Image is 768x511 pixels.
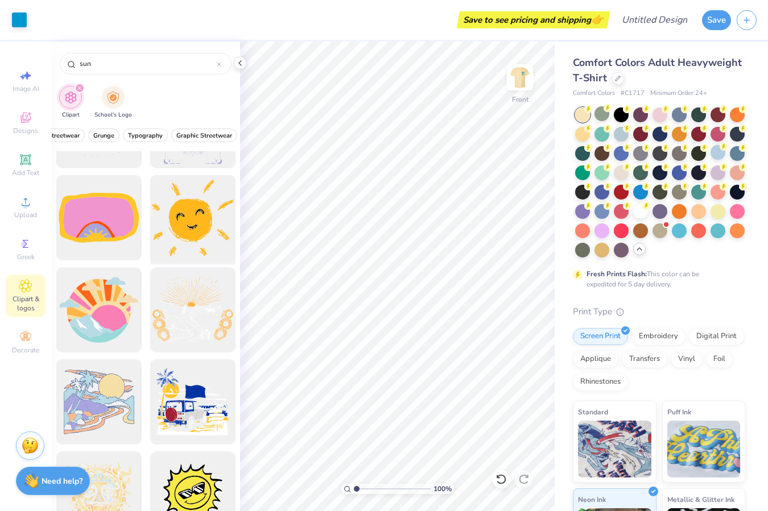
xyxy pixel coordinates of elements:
span: Minimum Order: 24 + [650,89,707,98]
span: Comfort Colors [573,89,615,98]
span: Grunge Streetwear [25,131,80,140]
span: # C1717 [621,89,645,98]
span: School's Logo [94,111,132,119]
button: filter button [88,128,119,142]
span: Metallic & Glitter Ink [667,493,734,505]
span: 100 % [433,484,452,494]
div: filter for Clipart [59,86,82,119]
button: filter button [20,128,85,142]
button: filter button [59,86,82,119]
span: 👉 [591,13,604,26]
img: Clipart Image [64,91,77,104]
span: Comfort Colors Adult Heavyweight T-Shirt [573,56,742,85]
span: Image AI [13,84,39,93]
span: Graphic Streetwear [176,131,232,140]
input: Untitled Design [613,9,696,31]
span: Clipart & logos [6,294,46,313]
div: This color can be expedited for 5 day delivery. [587,269,726,289]
span: Standard [578,406,608,418]
img: Standard [578,421,651,477]
div: Vinyl [671,351,703,368]
span: Clipart [62,111,80,119]
span: Designs [13,126,38,135]
strong: Need help? [42,476,82,487]
div: Front [512,94,528,105]
button: filter button [94,86,132,119]
input: Try "Stars" [79,58,217,69]
div: Applique [573,351,618,368]
div: Print Type [573,305,745,318]
div: Embroidery [631,328,686,345]
span: Add Text [12,168,39,177]
div: filter for School's Logo [94,86,132,119]
button: filter button [123,128,168,142]
span: Neon Ink [578,493,606,505]
span: Decorate [12,346,39,355]
div: Foil [706,351,733,368]
span: Greek [17,252,35,261]
button: Save [702,10,731,30]
div: Rhinestones [573,373,628,390]
img: Front [509,66,531,89]
img: Puff Ink [667,421,741,477]
div: Digital Print [689,328,744,345]
button: filter button [171,128,237,142]
span: Typography [128,131,163,140]
span: Upload [14,210,37,219]
div: Save to see pricing and shipping [460,11,607,28]
span: Puff Ink [667,406,691,418]
img: School's Logo Image [107,91,119,104]
div: Transfers [622,351,667,368]
span: Grunge [93,131,114,140]
div: Screen Print [573,328,628,345]
strong: Fresh Prints Flash: [587,269,647,279]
